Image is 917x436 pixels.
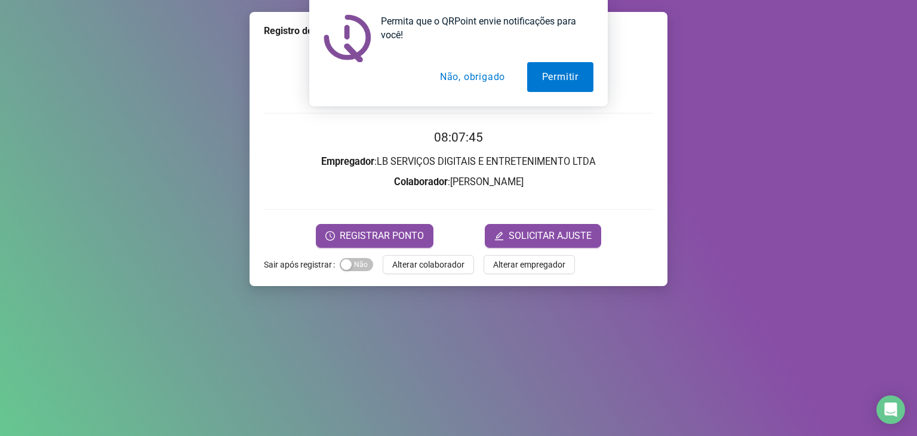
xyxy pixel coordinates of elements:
div: Permita que o QRPoint envie notificações para você! [371,14,593,42]
button: Não, obrigado [425,62,520,92]
label: Sair após registrar [264,255,340,274]
button: Alterar empregador [484,255,575,274]
span: clock-circle [325,231,335,241]
strong: Colaborador [394,176,448,188]
span: Alterar colaborador [392,258,464,271]
button: Alterar colaborador [383,255,474,274]
span: edit [494,231,504,241]
h3: : LB SERVIÇOS DIGITAIS E ENTRETENIMENTO LTDA [264,154,653,170]
span: REGISTRAR PONTO [340,229,424,243]
button: REGISTRAR PONTO [316,224,433,248]
span: Alterar empregador [493,258,565,271]
button: editSOLICITAR AJUSTE [485,224,601,248]
img: notification icon [324,14,371,62]
strong: Empregador [321,156,374,167]
time: 08:07:45 [434,130,483,145]
span: SOLICITAR AJUSTE [509,229,592,243]
div: Open Intercom Messenger [876,395,905,424]
button: Permitir [527,62,593,92]
h3: : [PERSON_NAME] [264,174,653,190]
